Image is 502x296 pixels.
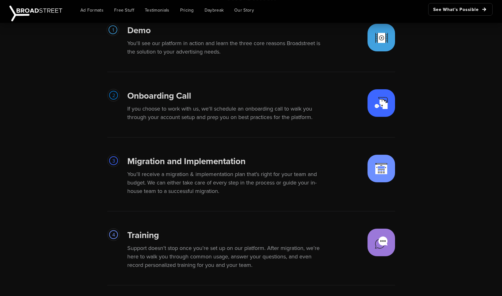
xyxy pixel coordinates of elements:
span: Testimonials [145,7,170,13]
p: You'll see our platform in action and learn the three core reasons Broadstreet is the solution to... [127,39,327,56]
span: 2 [112,92,115,99]
h3: Migration and Implementation [127,155,327,168]
span: 1 [112,26,114,34]
span: Daybreak [205,7,224,13]
h3: Training [127,229,327,241]
a: Our Story [230,3,259,17]
a: See What's Possible [428,3,493,16]
span: Ad Formats [80,7,104,13]
span: 3 [112,157,115,164]
h3: Demo [127,24,327,37]
p: You’ll receive a migration & implementation plan that’s right for your team and budget. We can ei... [127,170,327,195]
a: Free Stuff [109,3,139,17]
span: 4 [112,231,115,238]
img: Broadstreet | The Ad Manager for Small Publishers [9,6,62,21]
p: Support doesn’t stop once you’re set up on our platform. After migration, we’re here to walk you ... [127,244,327,269]
span: Our Story [234,7,254,13]
a: Testimonials [140,3,174,17]
p: If you choose to work with us, we'll schedule an onboarding call to walk you through your account... [127,105,327,122]
a: Ad Formats [76,3,108,17]
span: Pricing [180,7,194,13]
span: Free Stuff [114,7,134,13]
a: Daybreak [200,3,228,17]
h3: Onboarding Call [127,89,327,102]
a: Pricing [175,3,199,17]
